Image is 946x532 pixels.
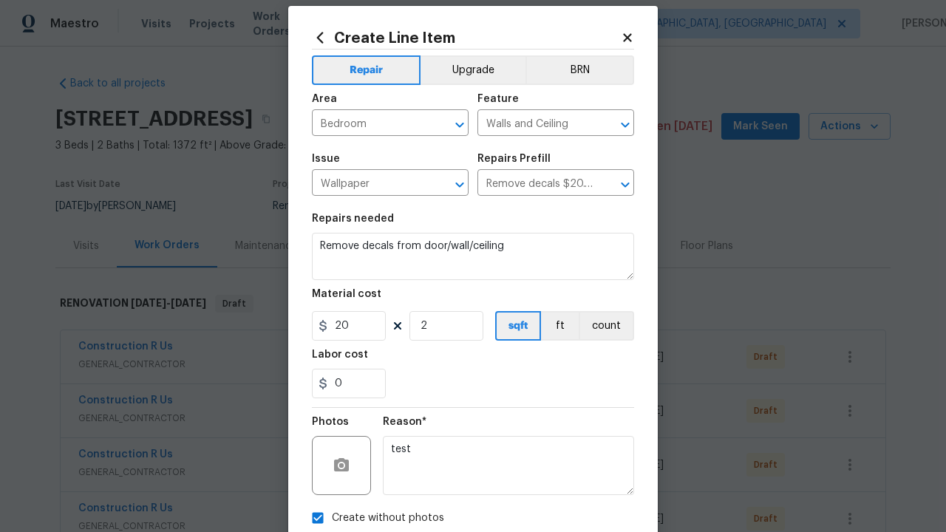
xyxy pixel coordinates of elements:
button: Repair [312,55,421,85]
button: Upgrade [421,55,526,85]
button: Open [615,174,636,195]
button: BRN [525,55,634,85]
h5: Repairs needed [312,214,394,224]
h5: Reason* [383,417,426,427]
button: count [579,311,634,341]
h5: Labor cost [312,349,368,360]
button: sqft [495,311,541,341]
h2: Create Line Item [312,30,621,46]
button: Open [449,174,470,195]
button: ft [541,311,579,341]
button: Open [449,115,470,135]
h5: Repairs Prefill [477,154,551,164]
h5: Photos [312,417,349,427]
h5: Issue [312,154,340,164]
textarea: test [383,436,634,495]
button: Open [615,115,636,135]
h5: Area [312,94,337,104]
span: Create without photos [332,511,444,526]
h5: Feature [477,94,519,104]
h5: Material cost [312,289,381,299]
textarea: Remove decals from door/wall/ceiling [312,233,634,280]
